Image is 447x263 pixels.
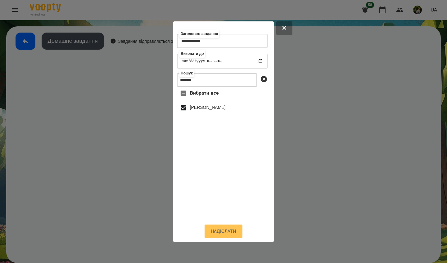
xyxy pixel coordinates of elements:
[190,104,226,110] label: [PERSON_NAME]
[179,69,194,77] label: Пошук
[179,50,205,58] label: Виконати до
[190,89,219,97] span: Вибрати все
[205,225,242,238] button: Надіслати
[179,30,219,38] label: Заголовок завдання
